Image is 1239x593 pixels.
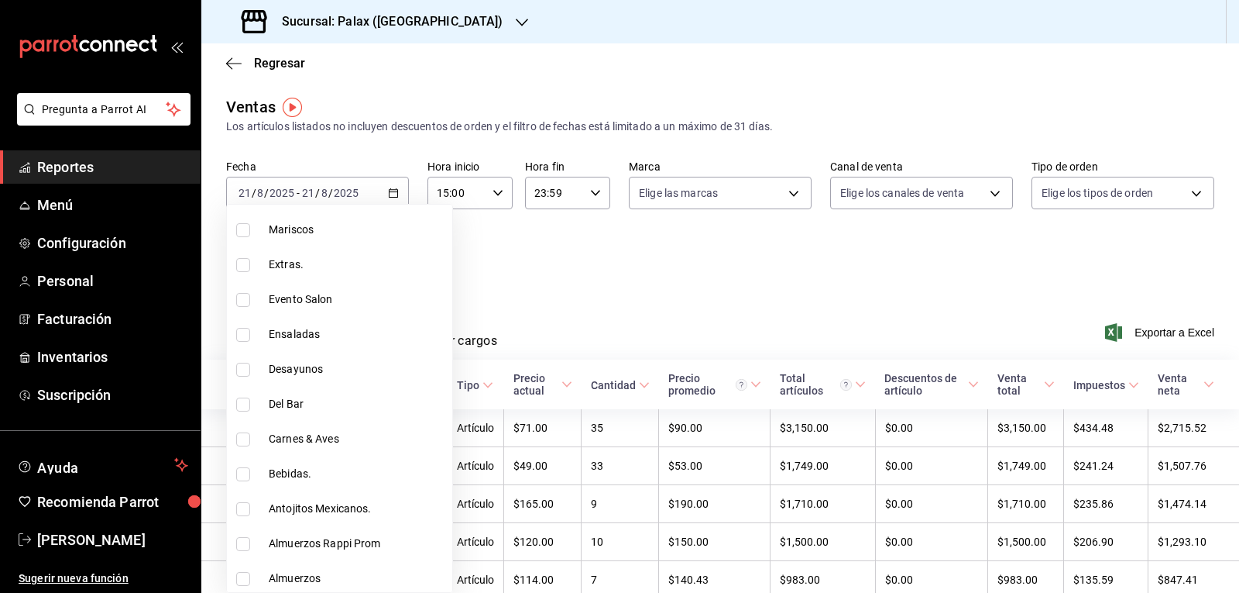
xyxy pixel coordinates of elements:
span: Almuerzos Rappi Prom [269,536,446,552]
img: Tooltip marker [283,98,302,117]
span: Del Bar [269,396,446,412]
span: Antojitos Mexicanos. [269,501,446,517]
span: Carnes & Aves [269,431,446,447]
span: Bebidas. [269,466,446,482]
span: Evento Salon [269,291,446,308]
span: Ensaladas [269,326,446,343]
span: Almuerzos [269,571,446,587]
span: Extras. [269,257,446,273]
span: Mariscos [269,222,446,238]
span: Desayunos [269,361,446,378]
